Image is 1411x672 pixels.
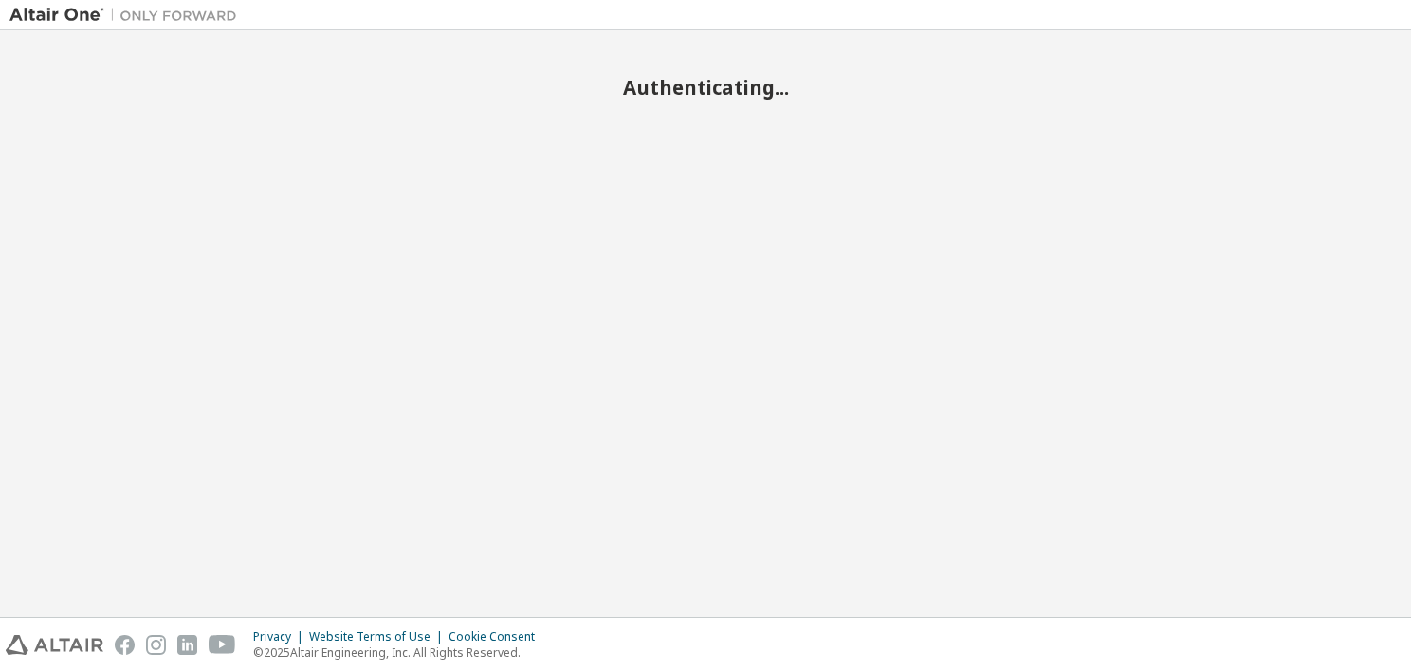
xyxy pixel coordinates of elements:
[253,629,309,644] div: Privacy
[6,635,103,655] img: altair_logo.svg
[309,629,449,644] div: Website Terms of Use
[177,635,197,655] img: linkedin.svg
[9,6,247,25] img: Altair One
[115,635,135,655] img: facebook.svg
[253,644,546,661] p: © 2025 Altair Engineering, Inc. All Rights Reserved.
[449,629,546,644] div: Cookie Consent
[209,635,236,655] img: youtube.svg
[146,635,166,655] img: instagram.svg
[9,75,1402,100] h2: Authenticating...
